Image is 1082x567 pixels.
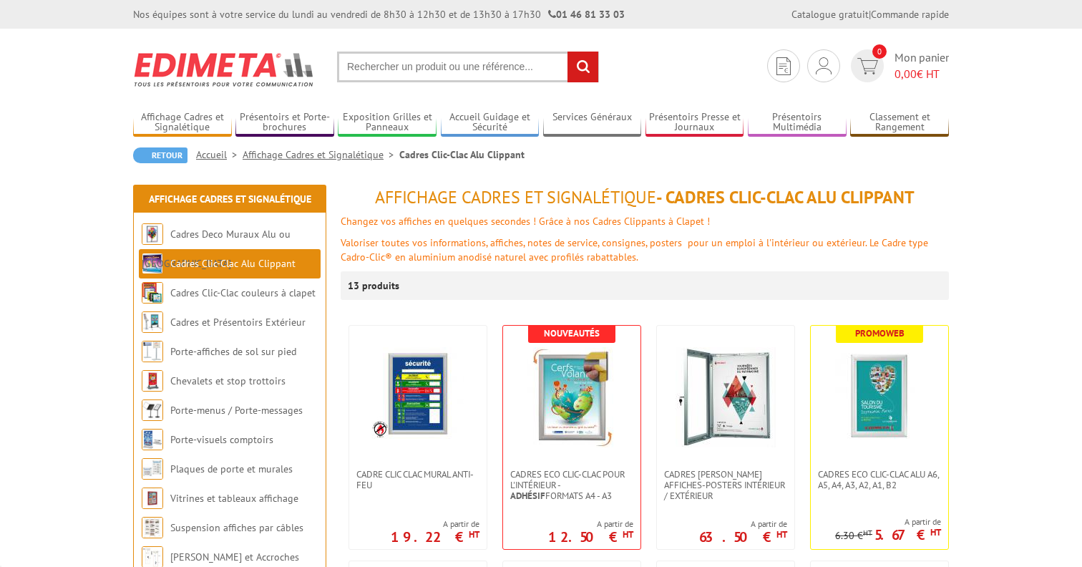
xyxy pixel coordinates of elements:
sup: HT [469,528,479,541]
font: Valoriser toutes vos informations, affiches, notes de service, consignes, posters pour un emploi ... [341,236,928,263]
img: Cadres Clic-Clac couleurs à clapet [142,282,163,304]
a: Cadres et Présentoirs Extérieur [170,316,306,329]
span: A partir de [391,518,479,530]
img: Cadres vitrines affiches-posters intérieur / extérieur [676,347,776,447]
a: Accueil Guidage et Sécurité [441,111,540,135]
sup: HT [776,528,787,541]
img: devis rapide [816,57,832,74]
div: Nos équipes sont à votre service du lundi au vendredi de 8h30 à 12h30 et de 13h30 à 17h30 [133,7,625,21]
a: Cadres Deco Muraux Alu ou [GEOGRAPHIC_DATA] [142,228,291,270]
strong: Adhésif [510,490,545,502]
input: Rechercher un produit ou une référence... [337,52,599,82]
span: 0 [872,44,887,59]
p: 13 produits [348,271,401,300]
li: Cadres Clic-Clac Alu Clippant [399,147,525,162]
a: Cadre CLIC CLAC Mural ANTI-FEU [349,469,487,490]
sup: HT [930,526,941,538]
a: Vitrines et tableaux affichage [170,492,298,505]
span: A partir de [699,518,787,530]
img: Cadres Eco Clic-Clac pour l'intérieur - <strong>Adhésif</strong> formats A4 - A3 [522,347,622,447]
b: Nouveautés [544,327,600,339]
span: € HT [895,66,949,82]
a: Affichage Cadres et Signalétique [243,148,399,161]
a: Affichage Cadres et Signalétique [149,193,311,205]
img: Suspension affiches par câbles [142,517,163,538]
a: Porte-menus / Porte-messages [170,404,303,417]
a: Présentoirs Multimédia [748,111,847,135]
a: Affichage Cadres et Signalétique [133,111,232,135]
img: Chevalets et stop trottoirs [142,370,163,392]
span: A partir de [548,518,633,530]
p: 19.22 € [391,533,479,541]
a: devis rapide 0 Mon panier 0,00€ HT [847,49,949,82]
a: Cadres Eco Clic-Clac alu A6, A5, A4, A3, A2, A1, B2 [811,469,948,490]
span: Cadre CLIC CLAC Mural ANTI-FEU [356,469,479,490]
a: Présentoirs Presse et Journaux [645,111,744,135]
span: A partir de [835,516,941,528]
a: Exposition Grilles et Panneaux [338,111,437,135]
a: Cadres Clic-Clac couleurs à clapet [170,286,316,299]
img: Cadres Deco Muraux Alu ou Bois [142,223,163,245]
img: Edimeta [133,43,316,96]
a: Services Généraux [543,111,642,135]
span: 0,00 [895,67,917,81]
a: Plaques de porte et murales [170,462,293,475]
strong: 01 46 81 33 03 [548,8,625,21]
span: Mon panier [895,49,949,82]
a: Accueil [196,148,243,161]
img: Vitrines et tableaux affichage [142,488,163,509]
a: Commande rapide [871,8,949,21]
span: Cadres [PERSON_NAME] affiches-posters intérieur / extérieur [664,469,787,501]
span: Cadres Eco Clic-Clac pour l'intérieur - formats A4 - A3 [510,469,633,501]
img: Cadre CLIC CLAC Mural ANTI-FEU [371,347,464,440]
a: Cadres [PERSON_NAME] affiches-posters intérieur / extérieur [657,469,794,501]
a: Porte-affiches de sol sur pied [170,345,296,358]
a: Chevalets et stop trottoirs [170,374,286,387]
span: Cadres Eco Clic-Clac alu A6, A5, A4, A3, A2, A1, B2 [818,469,941,490]
img: Plaques de porte et murales [142,458,163,480]
a: Cadres Eco Clic-Clac pour l'intérieur -Adhésifformats A4 - A3 [503,469,640,501]
a: Suspension affiches par câbles [170,521,303,534]
sup: HT [623,528,633,541]
p: 63.50 € [699,533,787,541]
input: rechercher [567,52,598,82]
img: Porte-visuels comptoirs [142,429,163,450]
a: Retour [133,147,187,163]
sup: HT [863,528,872,538]
img: Cadres Eco Clic-Clac alu A6, A5, A4, A3, A2, A1, B2 [829,347,930,447]
div: | [791,7,949,21]
a: Présentoirs et Porte-brochures [235,111,334,135]
span: Affichage Cadres et Signalétique [375,186,656,208]
font: Changez vos affiches en quelques secondes ! Grâce à nos Cadres Clippants à Clapet ! [341,215,710,228]
a: Classement et Rangement [850,111,949,135]
b: Promoweb [855,327,905,339]
img: Cadres et Présentoirs Extérieur [142,311,163,333]
img: devis rapide [776,57,791,75]
a: Catalogue gratuit [791,8,869,21]
p: 6.30 € [835,530,872,541]
a: Porte-visuels comptoirs [170,433,273,446]
a: Cadres Clic-Clac Alu Clippant [170,257,296,270]
img: devis rapide [857,58,878,74]
img: Porte-menus / Porte-messages [142,399,163,421]
h1: - Cadres Clic-Clac Alu Clippant [341,188,949,207]
img: Porte-affiches de sol sur pied [142,341,163,362]
p: 12.50 € [548,533,633,541]
p: 5.67 € [874,530,941,539]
